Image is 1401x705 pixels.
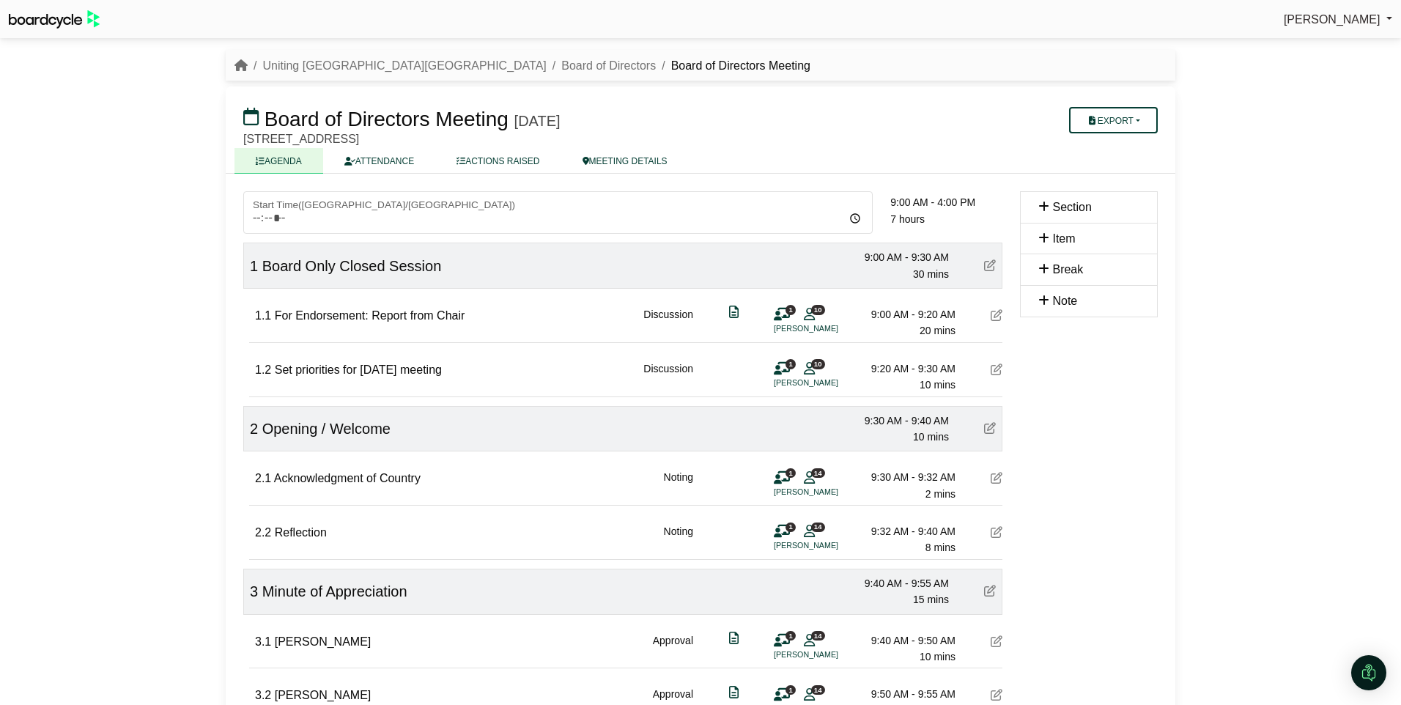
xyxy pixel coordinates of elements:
[785,468,796,478] span: 1
[262,421,391,437] span: Opening / Welcome
[250,258,258,274] span: 1
[262,583,407,599] span: Minute of Appreciation
[774,539,884,552] li: [PERSON_NAME]
[774,322,884,335] li: [PERSON_NAME]
[913,268,949,280] span: 30 mins
[811,468,825,478] span: 14
[243,133,359,145] span: [STREET_ADDRESS]
[913,594,949,605] span: 15 mins
[234,56,810,75] nav: breadcrumb
[234,148,323,174] a: AGENDA
[653,632,693,665] div: Approval
[265,108,509,130] span: Board of Directors Meeting
[774,486,884,498] li: [PERSON_NAME]
[255,689,271,701] span: 3.2
[262,258,442,274] span: Board Only Closed Session
[785,685,796,695] span: 1
[853,469,955,485] div: 9:30 AM - 9:32 AM
[1351,655,1386,690] div: Open Intercom Messenger
[853,361,955,377] div: 9:20 AM - 9:30 AM
[890,194,1002,210] div: 9:00 AM - 4:00 PM
[846,413,949,429] div: 9:30 AM - 9:40 AM
[250,421,258,437] span: 2
[774,649,884,661] li: [PERSON_NAME]
[255,309,271,322] span: 1.1
[274,472,421,484] span: Acknowledgment of Country
[920,651,955,662] span: 10 mins
[811,631,825,641] span: 14
[656,56,810,75] li: Board of Directors Meeting
[275,635,371,648] span: [PERSON_NAME]
[255,363,271,376] span: 1.2
[853,523,955,539] div: 9:32 AM - 9:40 AM
[1284,10,1392,29] a: [PERSON_NAME]
[774,377,884,389] li: [PERSON_NAME]
[1052,263,1083,276] span: Break
[785,305,796,314] span: 1
[811,685,825,695] span: 14
[913,431,949,443] span: 10 mins
[1284,13,1380,26] span: [PERSON_NAME]
[275,689,371,701] span: [PERSON_NAME]
[853,686,955,702] div: 9:50 AM - 9:55 AM
[785,631,796,641] span: 1
[1052,201,1091,213] span: Section
[785,523,796,532] span: 1
[664,469,693,502] div: Noting
[561,148,689,174] a: MEETING DETAILS
[435,148,561,174] a: ACTIONS RAISED
[643,361,693,394] div: Discussion
[853,306,955,322] div: 9:00 AM - 9:20 AM
[250,583,258,599] span: 3
[846,249,949,265] div: 9:00 AM - 9:30 AM
[262,59,546,72] a: Uniting [GEOGRAPHIC_DATA][GEOGRAPHIC_DATA]
[925,488,955,500] span: 2 mins
[920,325,955,336] span: 20 mins
[1052,295,1077,307] span: Note
[811,305,825,314] span: 10
[275,309,465,322] span: For Endorsement: Report from Chair
[785,359,796,369] span: 1
[255,635,271,648] span: 3.1
[811,359,825,369] span: 10
[643,306,693,339] div: Discussion
[255,526,271,539] span: 2.2
[275,363,442,376] span: Set priorities for [DATE] meeting
[853,632,955,649] div: 9:40 AM - 9:50 AM
[323,148,435,174] a: ATTENDANCE
[561,59,656,72] a: Board of Directors
[846,575,949,591] div: 9:40 AM - 9:55 AM
[890,213,925,225] span: 7 hours
[1052,232,1075,245] span: Item
[811,523,825,532] span: 14
[920,379,955,391] span: 10 mins
[275,526,327,539] span: Reflection
[9,10,100,29] img: BoardcycleBlackGreen-aaafeed430059cb809a45853b8cf6d952af9d84e6e89e1f1685b34bfd5cb7d64.svg
[1069,107,1158,133] button: Export
[255,472,271,484] span: 2.1
[925,542,955,553] span: 8 mins
[514,112,561,130] div: [DATE]
[664,523,693,556] div: Noting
